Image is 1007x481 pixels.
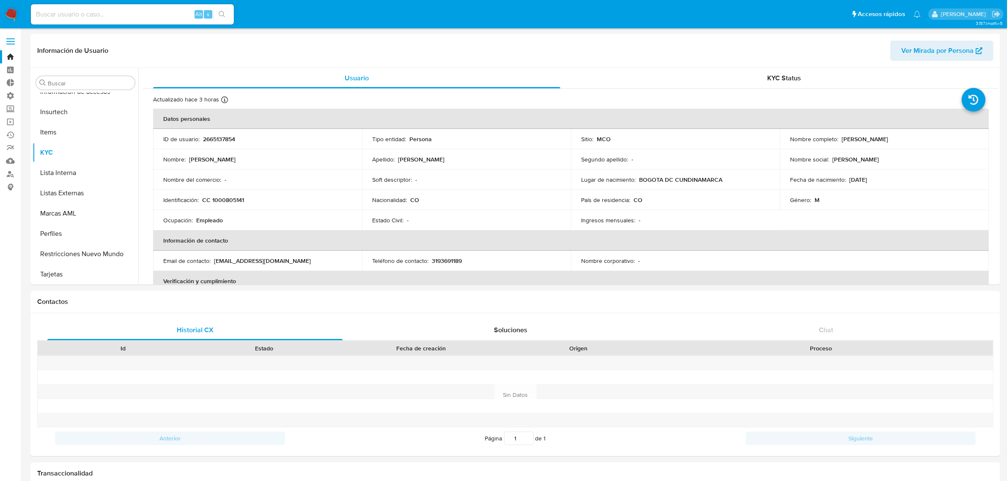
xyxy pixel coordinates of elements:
span: Chat [819,325,833,335]
input: Buscar usuario o caso... [31,9,234,20]
p: BOGOTA DC CUNDINAMARCA [639,176,722,183]
button: Buscar [39,79,46,86]
p: ID de usuario : [163,135,200,143]
p: [PERSON_NAME] [842,135,888,143]
button: Restricciones Nuevo Mundo [33,244,138,264]
p: Ingresos mensuales : [581,216,635,224]
div: Origen [514,344,643,353]
p: CC 1000805141 [202,196,244,204]
p: Nombre social : [790,156,829,163]
button: Anterior [55,432,285,445]
p: - [631,156,633,163]
p: Género : [790,196,811,204]
div: Estado [199,344,328,353]
p: M [815,196,820,204]
p: Email de contacto : [163,257,211,265]
h1: Contactos [37,298,993,306]
span: 1 [544,434,546,443]
a: Notificaciones [914,11,921,18]
span: Ver Mirada por Persona [901,41,974,61]
p: CO [634,196,642,204]
p: Nombre : [163,156,186,163]
input: Buscar [48,79,132,87]
span: Usuario [345,73,369,83]
p: 3193691189 [432,257,462,265]
button: Insurtech [33,102,138,122]
p: Empleado [196,216,223,224]
p: - [415,176,417,183]
button: Siguiente [746,432,976,445]
p: Tipo entidad : [372,135,406,143]
p: Nombre del comercio : [163,176,221,183]
div: Fecha de creación [340,344,502,353]
p: CO [410,196,419,204]
p: Actualizado hace 3 horas [153,96,219,104]
p: - [225,176,226,183]
p: [EMAIL_ADDRESS][DOMAIN_NAME] [214,257,311,265]
p: Estado Civil : [372,216,403,224]
p: Sitio : [581,135,593,143]
span: Historial CX [177,325,214,335]
div: Id [58,344,187,353]
p: Identificación : [163,196,199,204]
p: Ocupación : [163,216,193,224]
h1: Información de Usuario [37,46,108,55]
button: Tarjetas [33,264,138,284]
p: Nacionalidad : [372,196,407,204]
p: [PERSON_NAME] [398,156,445,163]
span: KYC Status [768,73,801,83]
span: Página de [485,432,546,445]
p: [DATE] [849,176,867,183]
p: Teléfono de contacto : [372,257,428,265]
button: Listas Externas [33,183,138,203]
p: camila.baquero@mercadolibre.com.co [941,10,989,18]
span: Alt [195,10,202,18]
span: Soluciones [494,325,527,335]
button: Items [33,122,138,142]
th: Verificación y cumplimiento [153,271,989,291]
p: Fecha de nacimiento : [790,176,846,183]
button: Lista Interna [33,163,138,183]
p: Nombre completo : [790,135,838,143]
p: - [639,216,640,224]
button: Perfiles [33,224,138,244]
a: Salir [992,10,1001,19]
p: Persona [409,135,432,143]
p: 2665137854 [203,135,235,143]
button: KYC [33,142,138,163]
p: Nombre corporativo : [581,257,635,265]
p: Soft descriptor : [372,176,412,183]
button: search-icon [213,8,230,20]
button: Marcas AML [33,203,138,224]
span: s [207,10,209,18]
p: Lugar de nacimiento : [581,176,636,183]
p: - [407,216,409,224]
p: MCO [597,135,611,143]
p: - [638,257,640,265]
p: [PERSON_NAME] [832,156,879,163]
span: Accesos rápidos [858,10,905,19]
th: Información de contacto [153,230,989,251]
p: País de residencia : [581,196,630,204]
h1: Transaccionalidad [37,469,993,478]
p: [PERSON_NAME] [189,156,236,163]
p: Apellido : [372,156,395,163]
button: Ver Mirada por Persona [890,41,993,61]
th: Datos personales [153,109,989,129]
div: Proceso [655,344,987,353]
p: Segundo apellido : [581,156,628,163]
